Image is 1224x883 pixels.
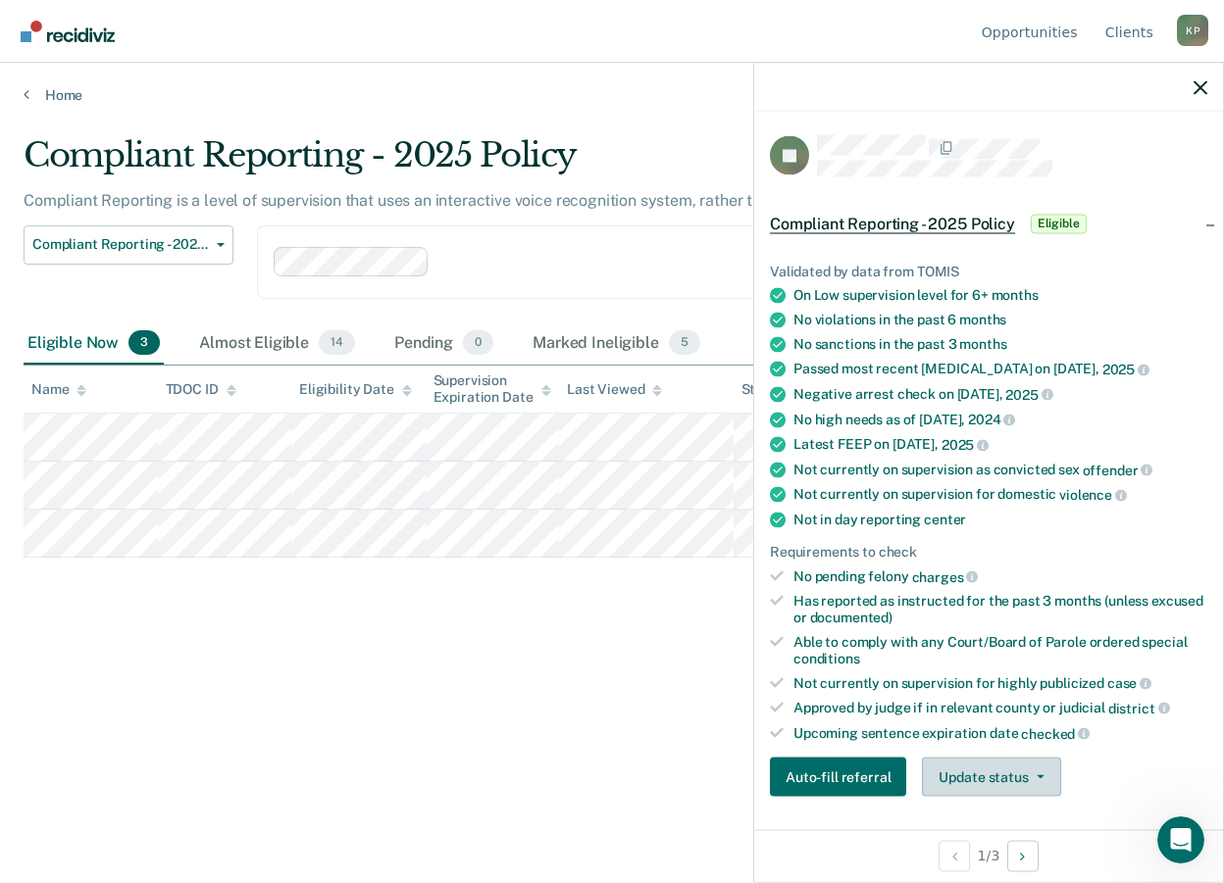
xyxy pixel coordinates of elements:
[770,828,1207,845] dt: Probation Special Conditions
[793,461,1207,478] div: Not currently on supervision as convicted sex
[793,411,1207,428] div: No high needs as of [DATE],
[939,840,970,871] button: Previous Opportunity
[433,372,552,406] div: Supervision Expiration Date
[793,567,1207,585] div: No pending felony
[793,650,860,665] span: conditions
[912,568,979,584] span: charges
[24,191,1065,210] p: Compliant Reporting is a level of supervision that uses an interactive voice recognition system, ...
[924,511,966,526] span: center
[390,322,497,366] div: Pending
[1005,386,1052,402] span: 2025
[529,322,704,366] div: Marked Ineligible
[32,236,209,253] span: Compliant Reporting - 2025 Policy
[959,336,1006,352] span: months
[128,330,160,356] span: 3
[793,361,1207,378] div: Passed most recent [MEDICAL_DATA] on [DATE],
[770,263,1207,279] div: Validated by data from TOMIS
[793,724,1207,742] div: Upcoming sentence expiration date
[770,543,1207,560] div: Requirements to check
[810,610,892,625] span: documented)
[1177,15,1208,46] div: K P
[1059,487,1127,503] span: violence
[1107,675,1151,691] span: case
[21,21,115,42] img: Recidiviz
[793,287,1207,304] div: On Low supervision level for 6+
[166,381,236,398] div: TDOC ID
[24,135,1125,191] div: Compliant Reporting - 2025 Policy
[793,436,1207,454] div: Latest FEEP on [DATE],
[793,633,1207,666] div: Able to comply with any Court/Board of Parole ordered special
[1108,700,1170,715] span: district
[567,381,662,398] div: Last Viewed
[741,381,784,398] div: Status
[31,381,86,398] div: Name
[195,322,359,366] div: Almost Eligible
[1177,15,1208,46] button: Profile dropdown button
[793,385,1207,403] div: Negative arrest check on [DATE],
[1157,816,1204,863] iframe: Intercom live chat
[992,287,1039,303] span: months
[793,511,1207,527] div: Not in day reporting
[1031,214,1087,233] span: Eligible
[1083,462,1153,477] span: offender
[922,758,1060,797] button: Update status
[793,593,1207,626] div: Has reported as instructed for the past 3 months (unless excused or
[1007,840,1039,871] button: Next Opportunity
[793,700,1207,717] div: Approved by judge if in relevant county or judicial
[959,312,1006,327] span: months
[770,758,906,797] button: Auto-fill referral
[319,330,355,356] span: 14
[793,312,1207,328] div: No violations in the past 6
[24,322,164,366] div: Eligible Now
[463,330,493,356] span: 0
[770,214,1015,233] span: Compliant Reporting - 2025 Policy
[669,330,700,356] span: 5
[793,674,1207,692] div: Not currently on supervision for highly publicized
[754,192,1223,255] div: Compliant Reporting - 2025 PolicyEligible
[968,412,1015,427] span: 2024
[1102,362,1149,377] span: 2025
[299,381,412,398] div: Eligibility Date
[754,829,1223,881] div: 1 / 3
[1021,725,1090,741] span: checked
[770,758,914,797] a: Navigate to form link
[24,86,1200,104] a: Home
[793,336,1207,353] div: No sanctions in the past 3
[793,486,1207,504] div: Not currently on supervision for domestic
[942,436,989,452] span: 2025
